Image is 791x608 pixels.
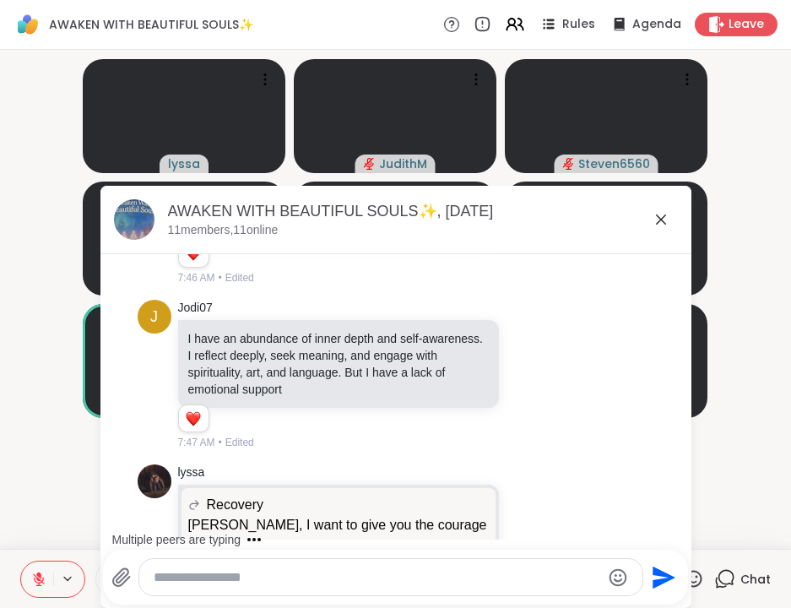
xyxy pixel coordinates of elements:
[178,435,215,450] span: 7:47 AM
[225,435,254,450] span: Edited
[184,412,202,426] button: Reactions: love
[729,16,764,33] span: Leave
[112,531,241,548] div: Multiple peers are typing
[379,155,427,172] span: JudithM
[188,330,490,398] p: I have an abundance of inner depth and self-awareness. I reflect deeply, seek meaning, and engage...
[225,270,254,285] span: Edited
[150,306,158,328] span: J
[168,155,200,172] span: lyssa
[138,464,171,498] img: https://sharewell-space-live.sfo3.digitaloceanspaces.com/user-generated/ef9b4338-b2e1-457c-a100-b...
[578,155,650,172] span: Steven6560
[740,571,771,588] span: Chat
[14,10,42,39] img: ShareWell Logomark
[178,464,205,481] a: lyssa
[168,222,279,239] p: 11 members, 11 online
[219,435,222,450] span: •
[562,16,595,33] span: Rules
[219,270,222,285] span: •
[184,247,202,261] button: Reactions: love
[179,241,209,268] div: Reaction list
[364,158,376,170] span: audio-muted
[178,270,215,285] span: 7:46 AM
[178,300,213,317] a: Jodi07
[168,201,678,222] div: AWAKEN WITH BEAUTIFUL SOULS✨, [DATE]
[114,199,154,240] img: AWAKEN WITH BEAUTIFUL SOULS✨, Oct 07
[179,405,209,432] div: Reaction list
[563,158,575,170] span: audio-muted
[49,16,253,33] span: AWAKEN WITH BEAUTIFUL SOULS✨
[188,515,490,576] p: [PERSON_NAME], I want to give you the courage to feel safety in your own body and mind and able t...
[632,16,681,33] span: Agenda
[207,495,264,515] span: Recovery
